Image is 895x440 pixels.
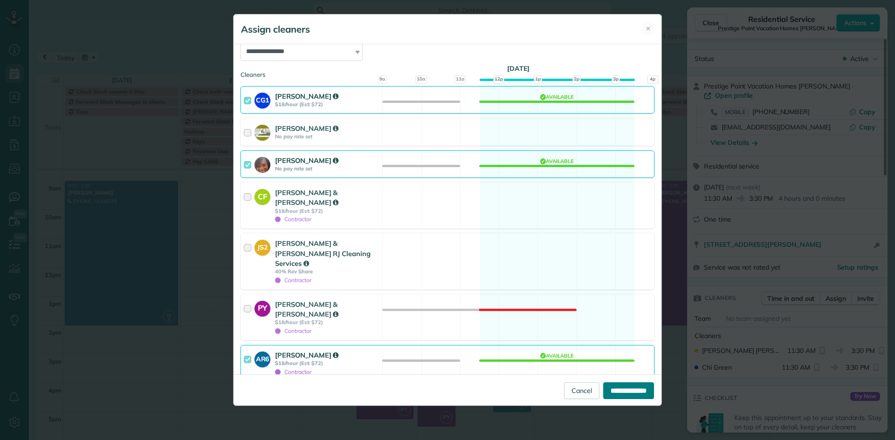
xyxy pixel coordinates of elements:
[275,188,338,207] strong: [PERSON_NAME] & [PERSON_NAME]
[275,133,379,140] strong: No pay rate set
[275,208,379,214] strong: $18/hour (Est: $72)
[275,124,338,133] strong: [PERSON_NAME]
[275,101,379,108] strong: $18/hour (Est: $72)
[255,301,270,314] strong: PY
[275,319,379,325] strong: $18/hour (Est: $72)
[275,268,379,275] strong: 40% Rev Share
[275,360,379,366] strong: $18/hour (Est: $72)
[646,24,651,33] span: ✕
[275,368,311,375] span: Contractor
[275,277,311,284] span: Contractor
[275,156,338,165] strong: [PERSON_NAME]
[255,240,270,252] strong: JS2
[275,92,338,101] strong: [PERSON_NAME]
[255,189,270,202] strong: CF
[241,23,310,36] h5: Assign cleaners
[564,382,599,399] a: Cancel
[275,216,311,223] span: Contractor
[275,165,379,172] strong: No pay rate set
[275,351,338,359] strong: [PERSON_NAME]
[275,327,311,334] span: Contractor
[241,70,654,73] div: Cleaners
[275,300,338,318] strong: [PERSON_NAME] & [PERSON_NAME]
[255,93,270,105] strong: CG1
[275,239,371,268] strong: [PERSON_NAME] & [PERSON_NAME] RJ Cleaning Services
[255,352,270,364] strong: AR6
